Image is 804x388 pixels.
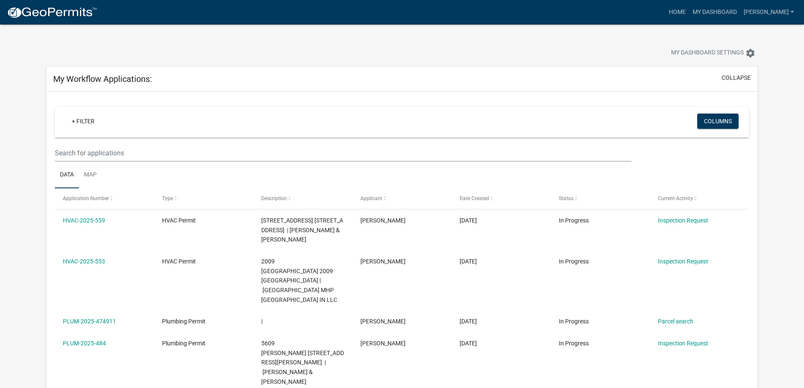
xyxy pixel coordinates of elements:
[261,195,287,201] span: Description
[452,188,551,209] datatable-header-cell: Date Created
[63,258,105,265] a: HVAC-2025-553
[63,340,106,347] a: PLUM-2025-484
[559,258,589,265] span: In Progress
[360,318,406,325] span: Tom Drexler
[79,162,102,189] a: Map
[162,318,206,325] span: Plumbing Permit
[460,318,477,325] span: 09/08/2025
[559,340,589,347] span: In Progress
[55,162,79,189] a: Data
[559,318,589,325] span: In Progress
[658,318,693,325] a: Parcel search
[261,258,337,303] span: 2009 HAMBURG PIKE 2009 Hamburg Pike #13 | Sherwood Heights MHP Jeffersonville IN LLC
[154,188,253,209] datatable-header-cell: Type
[63,217,105,224] a: HVAC-2025-559
[658,217,708,224] a: Inspection Request
[697,114,739,129] button: Columns
[740,4,797,20] a: [PERSON_NAME]
[261,217,343,243] span: 1710 AUGUSTA DRIVE 1710 Augusta Drive | Cravens Gary L & Kathleen D
[162,340,206,347] span: Plumbing Permit
[360,195,382,201] span: Applicant
[360,340,406,347] span: Tom Drexler
[671,48,744,58] span: My Dashboard Settings
[460,258,477,265] span: 09/09/2025
[658,258,708,265] a: Inspection Request
[658,340,708,347] a: Inspection Request
[261,318,263,325] span: |
[261,340,344,385] span: 5609 BAILEY GRANT 5609 Bailey Grant Road | Vales Robert A & Denise
[53,74,152,84] h5: My Workflow Applications:
[63,195,109,201] span: Application Number
[460,195,489,201] span: Date Created
[63,318,116,325] a: PLUM-2025-474911
[360,217,406,224] span: Tom Drexler
[550,188,650,209] datatable-header-cell: Status
[55,188,154,209] datatable-header-cell: Application Number
[650,188,749,209] datatable-header-cell: Current Activity
[559,217,589,224] span: In Progress
[664,45,762,61] button: My Dashboard Settingssettings
[352,188,452,209] datatable-header-cell: Applicant
[360,258,406,265] span: Tom Drexler
[65,114,101,129] a: + Filter
[162,195,173,201] span: Type
[559,195,574,201] span: Status
[162,258,196,265] span: HVAC Permit
[460,217,477,224] span: 09/10/2025
[722,73,751,82] button: collapse
[253,188,352,209] datatable-header-cell: Description
[55,144,631,162] input: Search for applications
[745,48,755,58] i: settings
[460,340,477,347] span: 09/03/2025
[162,217,196,224] span: HVAC Permit
[689,4,740,20] a: My Dashboard
[666,4,689,20] a: Home
[658,195,693,201] span: Current Activity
